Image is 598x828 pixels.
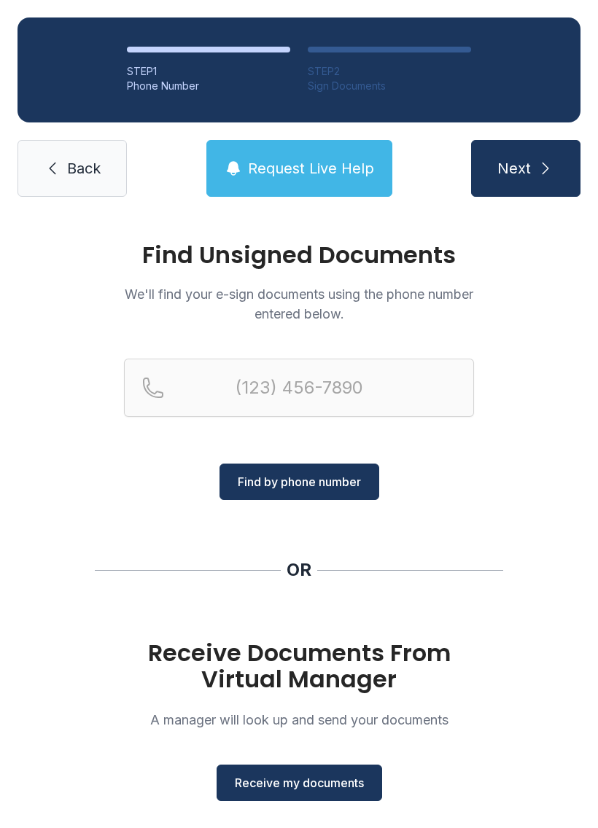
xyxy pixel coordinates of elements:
[308,79,471,93] div: Sign Documents
[124,359,474,417] input: Reservation phone number
[248,158,374,179] span: Request Live Help
[124,640,474,692] h1: Receive Documents From Virtual Manager
[235,774,364,792] span: Receive my documents
[497,158,531,179] span: Next
[127,79,290,93] div: Phone Number
[127,64,290,79] div: STEP 1
[67,158,101,179] span: Back
[287,558,311,582] div: OR
[308,64,471,79] div: STEP 2
[124,710,474,730] p: A manager will look up and send your documents
[124,284,474,324] p: We'll find your e-sign documents using the phone number entered below.
[238,473,361,491] span: Find by phone number
[124,243,474,267] h1: Find Unsigned Documents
